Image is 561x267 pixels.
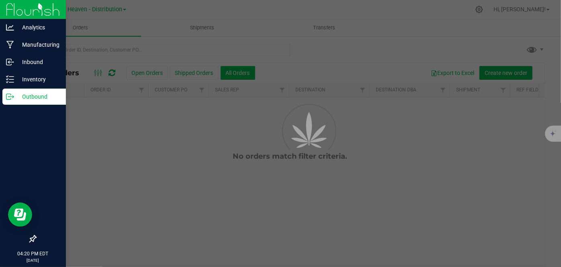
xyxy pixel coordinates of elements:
[14,57,62,67] p: Inbound
[6,41,14,49] inline-svg: Manufacturing
[4,250,62,257] p: 04:20 PM EDT
[6,93,14,101] inline-svg: Outbound
[14,75,62,84] p: Inventory
[6,23,14,31] inline-svg: Analytics
[14,92,62,101] p: Outbound
[6,58,14,66] inline-svg: Inbound
[4,257,62,263] p: [DATE]
[14,40,62,50] p: Manufacturing
[14,23,62,32] p: Analytics
[6,75,14,83] inline-svg: Inventory
[8,203,32,227] iframe: Resource center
